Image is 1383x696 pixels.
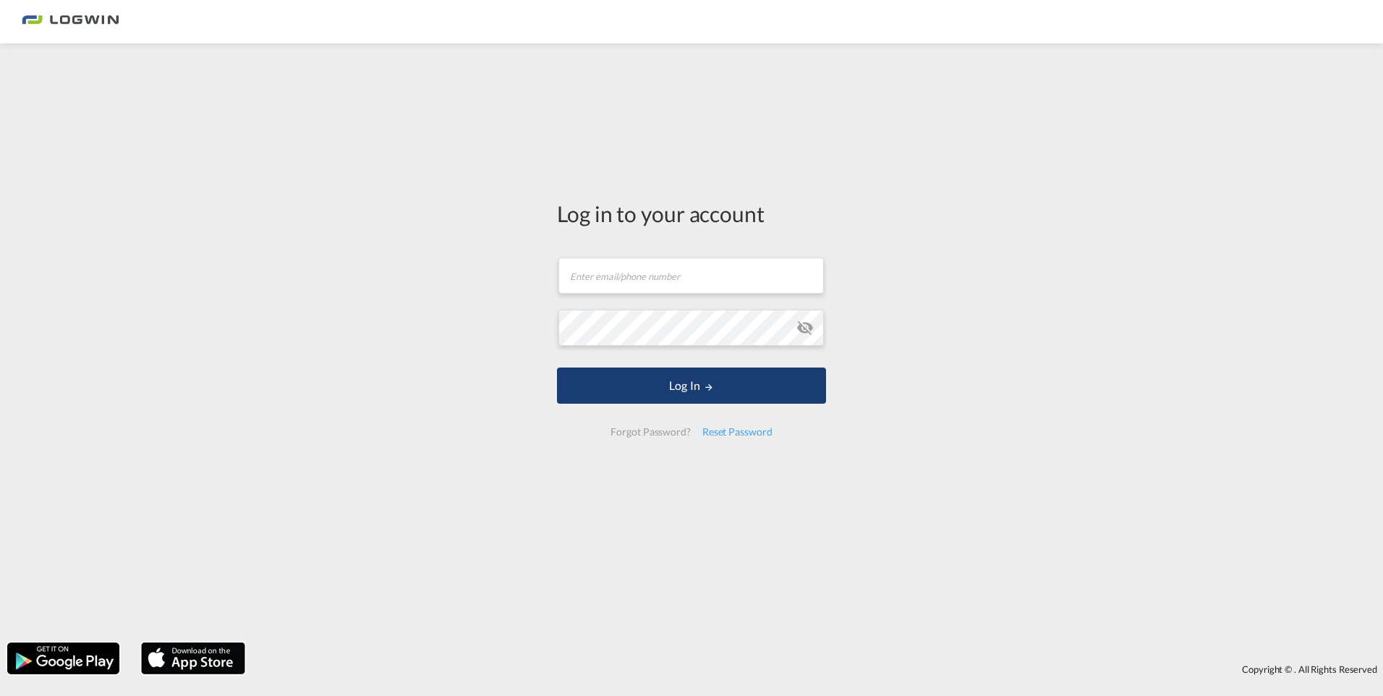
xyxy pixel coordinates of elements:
input: Enter email/phone number [558,258,824,294]
div: Log in to your account [557,198,826,229]
div: Copyright © . All Rights Reserved [252,657,1383,682]
md-icon: icon-eye-off [796,319,814,336]
img: apple.png [140,641,247,676]
button: LOGIN [557,368,826,404]
div: Forgot Password? [605,419,696,445]
img: bc73a0e0d8c111efacd525e4c8ad7d32.png [22,6,119,38]
img: google.png [6,641,121,676]
div: Reset Password [697,419,778,445]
